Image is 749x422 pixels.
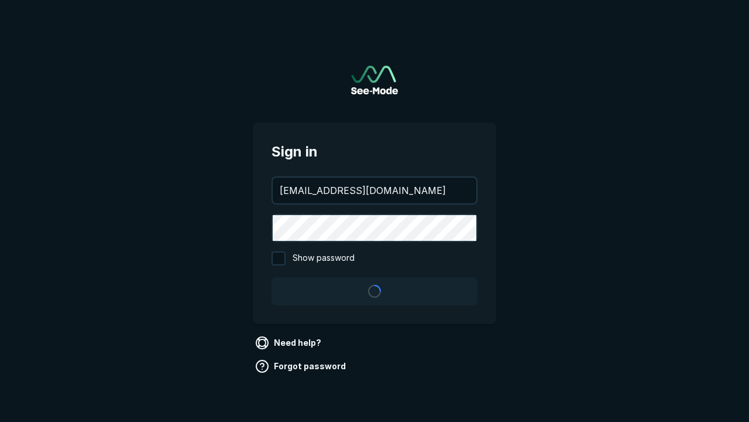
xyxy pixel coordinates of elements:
input: your@email.com [273,178,476,203]
span: Sign in [272,141,477,162]
img: See-Mode Logo [351,66,398,94]
a: Forgot password [253,357,351,376]
a: Go to sign in [351,66,398,94]
span: Show password [293,251,355,266]
a: Need help? [253,333,326,352]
